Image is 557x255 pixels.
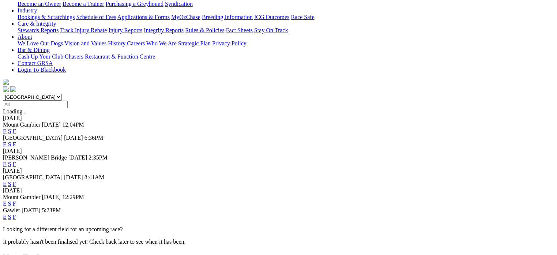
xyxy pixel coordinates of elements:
[18,53,554,60] div: Bar & Dining
[68,154,87,161] span: [DATE]
[3,187,554,194] div: [DATE]
[254,14,289,20] a: ICG Outcomes
[10,86,16,92] img: twitter.svg
[62,121,84,128] span: 12:04PM
[3,168,554,174] div: [DATE]
[18,14,75,20] a: Bookings & Scratchings
[22,207,41,213] span: [DATE]
[144,27,184,33] a: Integrity Reports
[8,214,11,220] a: S
[13,128,16,134] a: F
[64,135,83,141] span: [DATE]
[8,161,11,167] a: S
[42,194,61,200] span: [DATE]
[64,174,83,180] span: [DATE]
[18,40,63,46] a: We Love Our Dogs
[3,207,20,213] span: Gawler
[18,20,56,27] a: Care & Integrity
[3,128,7,134] a: E
[18,27,59,33] a: Stewards Reports
[8,200,11,207] a: S
[3,181,7,187] a: E
[226,27,253,33] a: Fact Sheets
[60,27,107,33] a: Track Injury Rebate
[13,214,16,220] a: F
[3,239,186,245] partial: It probably hasn't been finalised yet. Check back later to see when it has been.
[3,200,7,207] a: E
[3,141,7,147] a: E
[3,154,67,161] span: [PERSON_NAME] Bridge
[18,27,554,34] div: Care & Integrity
[3,86,9,92] img: facebook.svg
[8,181,11,187] a: S
[42,121,61,128] span: [DATE]
[3,161,7,167] a: E
[212,40,246,46] a: Privacy Policy
[18,60,53,66] a: Contact GRSA
[64,40,106,46] a: Vision and Values
[171,14,200,20] a: MyOzChase
[18,34,32,40] a: About
[18,7,37,14] a: Industry
[89,154,108,161] span: 2:35PM
[18,14,554,20] div: Industry
[291,14,314,20] a: Race Safe
[185,27,225,33] a: Rules & Policies
[18,1,61,7] a: Become an Owner
[3,101,68,108] input: Select date
[3,79,9,85] img: logo-grsa-white.png
[254,27,288,33] a: Stay On Track
[13,181,16,187] a: F
[63,1,104,7] a: Become a Trainer
[42,207,61,213] span: 5:23PM
[3,214,7,220] a: E
[106,1,163,7] a: Purchasing a Greyhound
[202,14,253,20] a: Breeding Information
[13,141,16,147] a: F
[3,108,27,115] span: Loading...
[3,115,554,121] div: [DATE]
[178,40,211,46] a: Strategic Plan
[3,226,554,233] p: Looking for a different field for an upcoming race?
[18,47,50,53] a: Bar & Dining
[13,200,16,207] a: F
[165,1,193,7] a: Syndication
[84,135,104,141] span: 6:36PM
[3,135,63,141] span: [GEOGRAPHIC_DATA]
[18,40,554,47] div: About
[8,141,11,147] a: S
[65,53,155,60] a: Chasers Restaurant & Function Centre
[3,174,63,180] span: [GEOGRAPHIC_DATA]
[18,53,63,60] a: Cash Up Your Club
[3,121,41,128] span: Mount Gambier
[3,194,41,200] span: Mount Gambier
[127,40,145,46] a: Careers
[3,148,554,154] div: [DATE]
[13,161,16,167] a: F
[108,27,142,33] a: Injury Reports
[146,40,177,46] a: Who We Are
[8,128,11,134] a: S
[84,174,104,180] span: 8:41AM
[117,14,170,20] a: Applications & Forms
[76,14,116,20] a: Schedule of Fees
[108,40,125,46] a: History
[18,1,554,7] div: Get Involved
[62,194,84,200] span: 12:29PM
[18,67,66,73] a: Login To Blackbook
